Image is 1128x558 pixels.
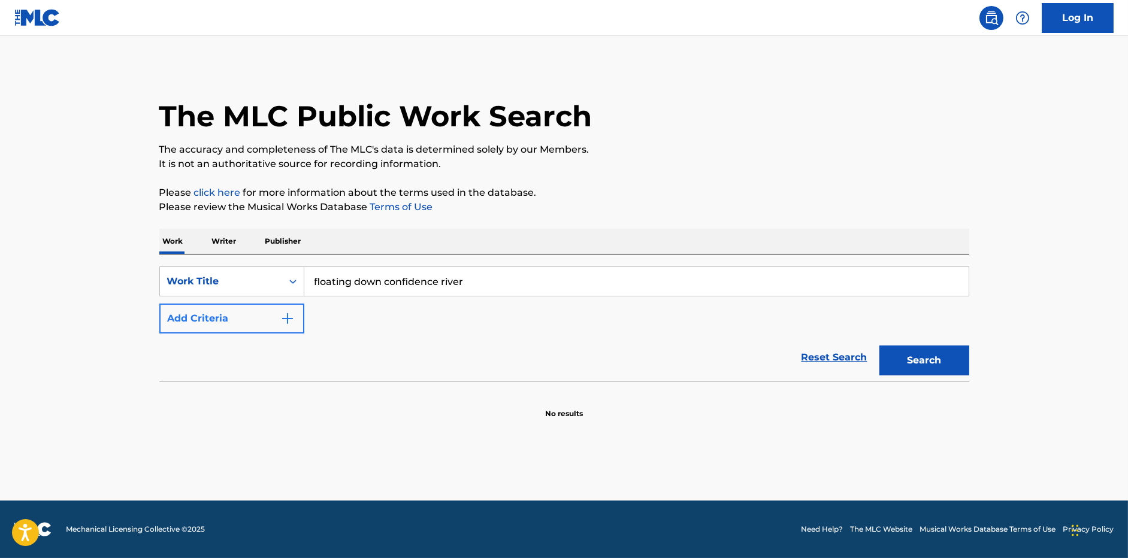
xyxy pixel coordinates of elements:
div: Drag [1072,512,1079,548]
a: Terms of Use [368,201,433,213]
p: It is not an authoritative source for recording information. [159,157,969,171]
p: Publisher [262,229,305,254]
a: Public Search [979,6,1003,30]
a: Privacy Policy [1063,524,1114,535]
p: Work [159,229,187,254]
img: logo [14,522,52,536]
p: The accuracy and completeness of The MLC's data is determined solely by our Members. [159,142,969,157]
button: Add Criteria [159,304,304,333]
a: click here [194,187,241,198]
h1: The MLC Public Work Search [159,98,592,134]
a: Reset Search [796,344,873,371]
a: Musical Works Database Terms of Use [920,524,1056,535]
a: The MLC Website [850,524,912,535]
span: Mechanical Licensing Collective © 2025 [66,524,205,535]
form: Search Form [159,266,969,381]
p: Please for more information about the terms used in the database. [159,186,969,200]
a: Log In [1042,3,1114,33]
img: MLC Logo [14,9,61,26]
p: No results [545,394,583,419]
img: 9d2ae6d4665cec9f34b9.svg [280,311,295,326]
img: search [984,11,999,25]
div: Work Title [167,274,275,289]
p: Writer [208,229,240,254]
p: Please review the Musical Works Database [159,200,969,214]
img: help [1015,11,1030,25]
div: Help [1011,6,1035,30]
iframe: Chat Widget [1068,501,1128,558]
button: Search [879,345,969,375]
a: Need Help? [801,524,843,535]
